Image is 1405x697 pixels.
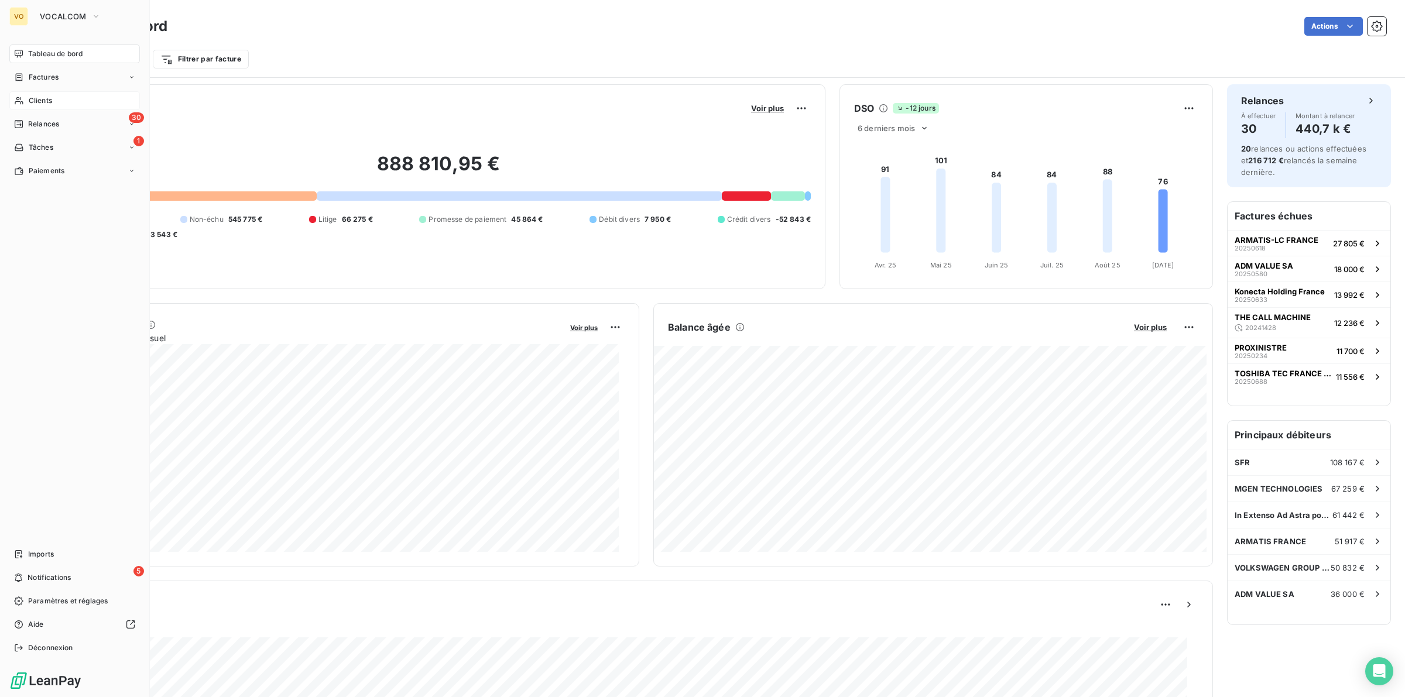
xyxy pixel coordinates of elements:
span: Konecta Holding France [1235,287,1325,296]
button: ARMATIS-LC FRANCE2025061827 805 € [1228,230,1390,256]
span: Voir plus [570,324,598,332]
span: Litige [318,214,337,225]
span: 6 derniers mois [858,123,915,133]
span: Montant à relancer [1296,112,1355,119]
span: TOSHIBA TEC FRANCE IMAGING SYSTEMS SA [1235,369,1331,378]
span: Débit divers [599,214,640,225]
tspan: Mai 25 [930,261,952,269]
h2: 888 810,95 € [66,152,811,187]
button: Filtrer par facture [153,50,249,68]
h4: 30 [1241,119,1276,138]
span: Tâches [29,142,53,153]
button: Voir plus [748,103,787,114]
h4: 440,7 k € [1296,119,1355,138]
span: 66 275 € [342,214,373,225]
span: -52 843 € [776,214,811,225]
button: TOSHIBA TEC FRANCE IMAGING SYSTEMS SA2025068811 556 € [1228,363,1390,389]
span: Paiements [29,166,64,176]
tspan: [DATE] [1152,261,1174,269]
span: Tableau de bord [28,49,83,59]
button: THE CALL MACHINE2024142812 236 € [1228,307,1390,338]
span: Relances [28,119,59,129]
span: Voir plus [1134,322,1167,332]
span: 1 [133,136,144,146]
span: Déconnexion [28,643,73,653]
tspan: Juil. 25 [1040,261,1064,269]
tspan: Août 25 [1095,261,1120,269]
span: 30 [129,112,144,123]
span: Factures [29,72,59,83]
span: 20250688 [1235,378,1267,385]
div: Open Intercom Messenger [1365,657,1393,685]
span: -12 jours [893,103,938,114]
span: 5 [133,566,144,576]
span: À effectuer [1241,112,1276,119]
h6: Balance âgée [668,320,731,334]
span: VOCALCOM [40,12,87,21]
tspan: Juin 25 [985,261,1009,269]
h6: Principaux débiteurs [1228,421,1390,449]
span: Non-échu [190,214,224,225]
button: Konecta Holding France2025063313 992 € [1228,281,1390,307]
button: PROXINISTRE2025023411 700 € [1228,338,1390,363]
span: 18 000 € [1334,265,1365,274]
span: 45 864 € [511,214,543,225]
span: 108 167 € [1330,458,1365,467]
span: Chiffre d'affaires mensuel [66,332,562,344]
div: VO [9,7,28,26]
span: 50 832 € [1331,563,1365,572]
span: ARMATIS-LC FRANCE [1235,235,1318,245]
h6: Relances [1241,94,1284,108]
button: Voir plus [567,322,601,332]
span: -3 543 € [147,229,177,240]
span: Notifications [28,572,71,583]
span: 36 000 € [1331,589,1365,599]
span: ADM VALUE SA [1235,261,1293,270]
span: MGEN TECHNOLOGIES [1235,484,1323,493]
span: Imports [28,549,54,559]
span: PROXINISTRE [1235,343,1287,352]
span: Promesse de paiement [429,214,506,225]
span: 67 259 € [1331,484,1365,493]
span: Crédit divers [727,214,771,225]
span: 545 775 € [228,214,262,225]
span: 20250234 [1235,352,1267,359]
button: Voir plus [1130,322,1170,332]
span: ARMATIS FRANCE [1235,537,1306,546]
a: Aide [9,615,140,634]
span: 13 992 € [1334,290,1365,300]
span: Paramètres et réglages [28,596,108,606]
span: VOLKSWAGEN GROUP FRANCE [1235,563,1331,572]
span: 11 556 € [1336,372,1365,382]
h6: DSO [854,101,874,115]
button: Actions [1304,17,1363,36]
tspan: Avr. 25 [875,261,896,269]
img: Logo LeanPay [9,671,82,690]
span: Voir plus [751,104,784,113]
span: 20241428 [1245,324,1276,331]
span: Aide [28,619,44,630]
span: In Extenso Ad Astra pour CIVAD Blancheporte [1235,510,1332,520]
span: ADM VALUE SA [1235,589,1294,599]
span: relances ou actions effectuées et relancés la semaine dernière. [1241,144,1366,177]
span: 27 805 € [1333,239,1365,248]
button: ADM VALUE SA2025058018 000 € [1228,256,1390,281]
h6: Factures échues [1228,202,1390,230]
span: 51 917 € [1335,537,1365,546]
span: 11 700 € [1337,346,1365,356]
span: 61 442 € [1332,510,1365,520]
span: 20250633 [1235,296,1267,303]
span: SFR [1235,458,1250,467]
span: 20250618 [1235,245,1266,252]
span: Clients [29,95,52,106]
span: 20250580 [1235,270,1267,277]
span: 20 [1241,144,1251,153]
span: 216 712 € [1248,156,1283,165]
span: THE CALL MACHINE [1235,313,1311,322]
span: 7 950 € [645,214,671,225]
span: 12 236 € [1334,318,1365,328]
